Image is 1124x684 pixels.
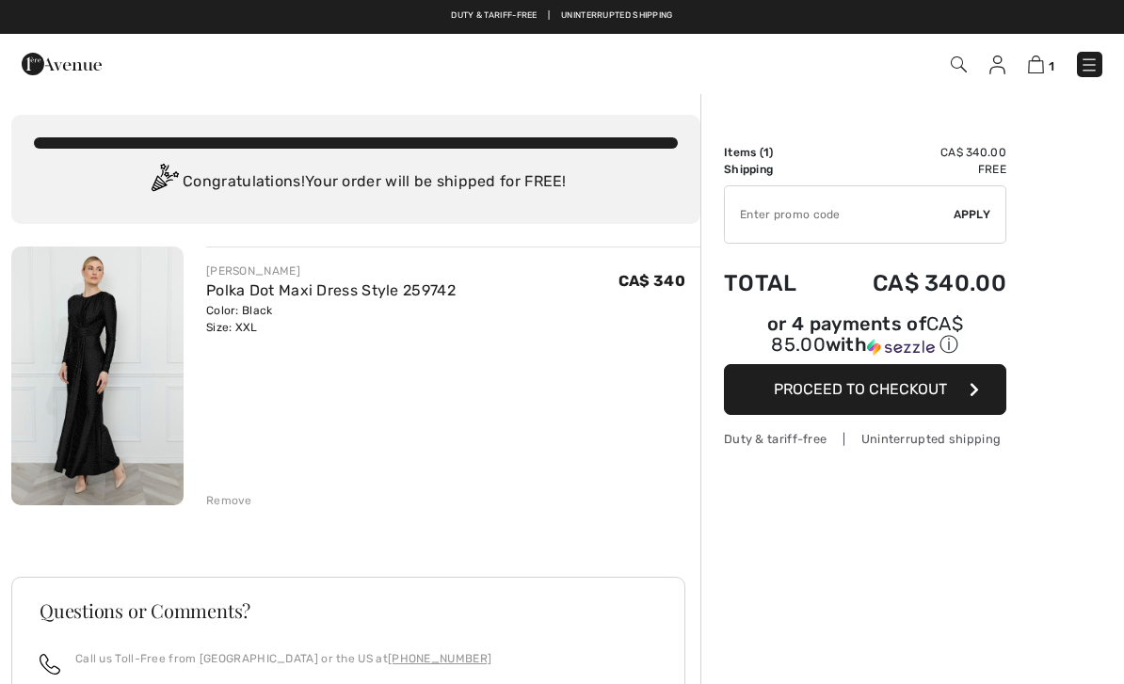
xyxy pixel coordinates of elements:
[206,281,456,299] a: Polka Dot Maxi Dress Style 259742
[824,144,1006,161] td: CA$ 340.00
[1028,53,1054,75] a: 1
[1080,56,1099,74] img: Menu
[1049,59,1054,73] span: 1
[388,652,491,665] a: [PHONE_NUMBER]
[40,654,60,675] img: call
[867,339,935,356] img: Sezzle
[771,312,963,356] span: CA$ 85.00
[22,54,102,72] a: 1ère Avenue
[724,161,824,178] td: Shipping
[989,56,1005,74] img: My Info
[774,380,947,398] span: Proceed to Checkout
[11,247,184,505] img: Polka Dot Maxi Dress Style 259742
[724,315,1006,364] div: or 4 payments ofCA$ 85.00withSezzle Click to learn more about Sezzle
[824,251,1006,315] td: CA$ 340.00
[206,492,252,509] div: Remove
[34,164,678,201] div: Congratulations! Your order will be shipped for FREE!
[724,430,1006,448] div: Duty & tariff-free | Uninterrupted shipping
[22,45,102,83] img: 1ère Avenue
[145,164,183,201] img: Congratulation2.svg
[206,302,456,336] div: Color: Black Size: XXL
[724,364,1006,415] button: Proceed to Checkout
[725,186,954,243] input: Promo code
[618,272,685,290] span: CA$ 340
[75,650,491,667] p: Call us Toll-Free from [GEOGRAPHIC_DATA] or the US at
[1028,56,1044,73] img: Shopping Bag
[951,56,967,72] img: Search
[40,601,657,620] h3: Questions or Comments?
[724,144,824,161] td: Items ( )
[763,146,769,159] span: 1
[954,206,991,223] span: Apply
[824,161,1006,178] td: Free
[724,315,1006,358] div: or 4 payments of with
[206,262,456,279] div: [PERSON_NAME]
[724,251,824,315] td: Total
